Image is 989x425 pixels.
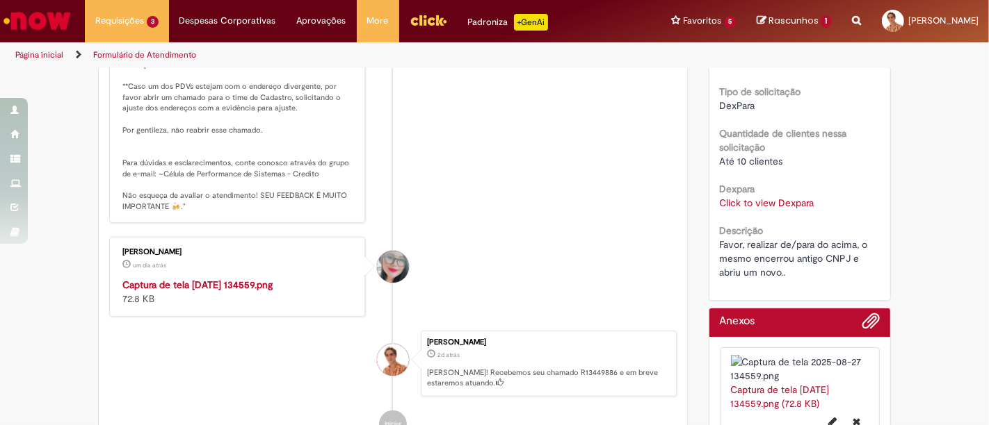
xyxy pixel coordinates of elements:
span: More [367,14,389,28]
span: DexPara [720,99,755,112]
b: Tipo de solicitação [720,85,801,98]
li: Alrino Alves Da Silva Junior [109,331,677,397]
div: Franciele Fernanda Melo dos Santos [377,251,409,283]
span: um dia atrás [133,261,166,269]
a: Captura de tela [DATE] 134559.png (72.8 KB) [731,383,830,410]
span: Requisições [95,14,144,28]
div: 72.8 KB [122,278,354,306]
h2: Anexos [720,315,755,328]
span: 2d atrás [437,351,460,359]
div: Padroniza [468,14,548,31]
span: Rascunhos [769,14,819,27]
time: 27/08/2025 13:46:21 [133,261,166,269]
button: Adicionar anexos [862,312,880,337]
span: 1 [821,15,831,28]
img: ServiceNow [1,7,73,35]
span: [PERSON_NAME] [908,15,979,26]
time: 26/08/2025 17:16:33 [437,351,460,359]
img: Captura de tela 2025-08-27 134559.png [731,355,869,383]
span: Favor, realizar de/para do acima, o mesmo encerrou antigo CNPJ e abriu um novo.. [720,238,871,278]
ul: Trilhas de página [10,42,649,68]
p: [PERSON_NAME]! Recebemos seu chamado R13449886 e em breve estaremos atuando. [427,367,669,389]
span: Até 10 clientes [720,155,783,167]
span: Aprovações [297,14,346,28]
b: Descrição [720,224,764,237]
span: 5 [725,16,737,28]
a: Rascunhos [757,15,831,28]
a: Formulário de Atendimento [93,49,196,60]
div: Alrino Alves Da Silva Junior [377,344,409,376]
a: Captura de tela [DATE] 134559.png [122,278,273,291]
span: Despesas Corporativas [179,14,276,28]
span: 3 [147,16,159,28]
p: +GenAi [514,14,548,31]
div: [PERSON_NAME] [427,338,669,347]
b: Quantidade de clientes nessa solicitação [720,127,847,153]
b: Dexpara [720,183,755,195]
a: Click to view Dexpara [720,197,814,209]
a: Página inicial [15,49,63,60]
img: click_logo_yellow_360x200.png [410,10,447,31]
div: [PERSON_NAME] [122,248,354,256]
span: Favoritos [684,14,722,28]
